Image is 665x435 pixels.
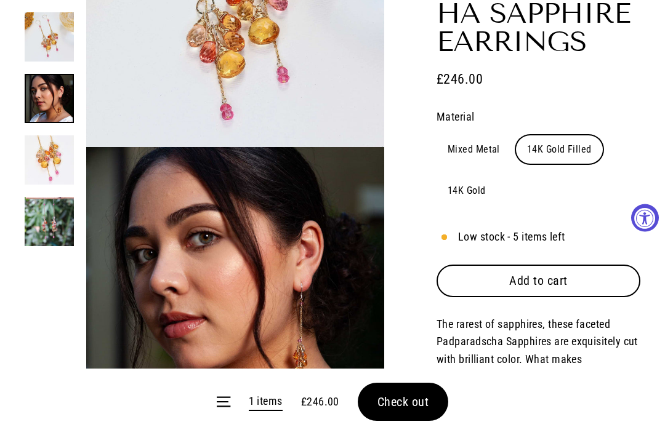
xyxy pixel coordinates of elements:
a: 1 items [249,393,283,412]
label: Mixed Metal [437,135,511,164]
span: £246.00 [437,68,483,90]
label: 14K Gold Filled [516,135,603,164]
img: Bellini and Brunch - Padparadscha Sapphire Earrings alt image | Breathe Autumn Rain Artisan Jewelry [25,135,74,185]
span: £246.00 [301,393,339,411]
button: Add to cart [437,265,640,297]
button: Accessibility Widget, click to open [631,204,659,231]
span: Low stock - 5 items left [458,228,565,246]
span: Add to cart [509,273,568,288]
img: Bellini and Brunch - Padparadscha Sapphire Earrings alt image | Breathe Autumn Rain Artisan Jewelry [25,12,74,62]
label: 14K Gold [437,177,497,205]
label: Material [437,108,640,126]
img: Bellini and Brunch - Padparadscha Sapphire Earrings alt image | Breathe Autumn Rain Artisan Jewelry [25,197,74,246]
